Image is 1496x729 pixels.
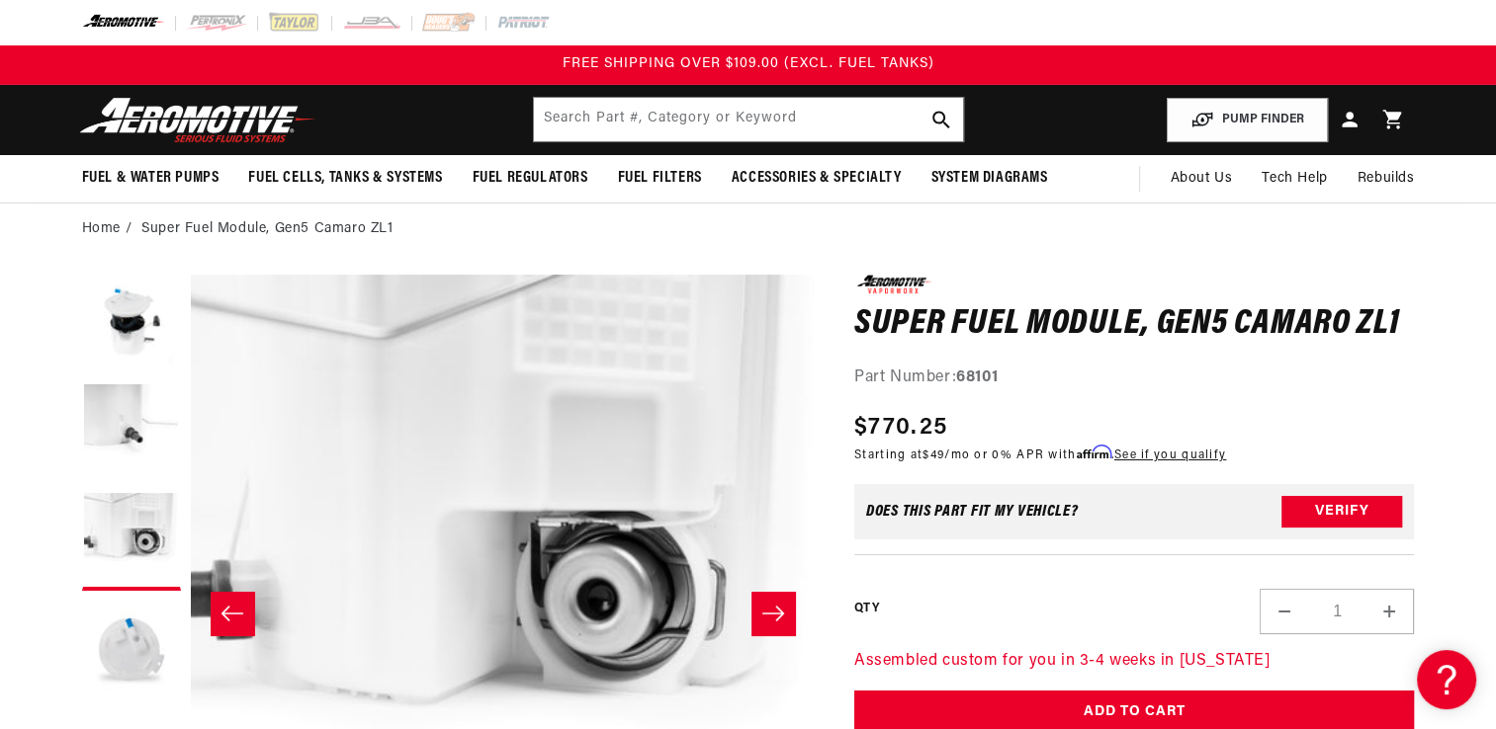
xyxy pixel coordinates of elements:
button: Slide left [211,592,254,635]
summary: Rebuilds [1343,155,1430,202]
label: QTY [854,601,879,617]
span: Fuel Cells, Tanks & Systems [248,168,442,189]
img: Aeromotive [74,97,321,143]
span: Fuel & Water Pumps [82,168,220,189]
button: search button [920,98,963,141]
p: Starting at /mo or 0% APR with . [854,445,1226,464]
button: Verify [1281,496,1402,527]
input: Search by Part Number, Category or Keyword [534,98,963,141]
summary: Fuel Filters [603,155,717,202]
a: About Us [1155,155,1247,202]
span: Tech Help [1262,168,1327,190]
summary: Tech Help [1247,155,1342,202]
div: Part Number: [854,365,1415,391]
span: $49 [923,449,944,461]
span: Fuel Regulators [473,168,588,189]
a: Home [82,218,121,240]
span: About Us [1170,171,1232,186]
p: Assembled custom for you in 3-4 weeks in [US_STATE] [854,649,1415,675]
li: Super Fuel Module, Gen5 Camaro ZL1 [141,218,393,240]
span: $770.25 [854,410,947,445]
span: FREE SHIPPING OVER $109.00 (EXCL. FUEL TANKS) [563,56,934,71]
h1: Super Fuel Module, Gen5 Camaro ZL1 [854,309,1415,341]
div: Does This part fit My vehicle? [866,504,1079,520]
span: Affirm [1077,445,1111,459]
summary: Fuel Regulators [458,155,603,202]
strong: 68101 [956,369,998,385]
summary: System Diagrams [917,155,1063,202]
button: Load image 3 in gallery view [82,492,181,591]
summary: Fuel Cells, Tanks & Systems [233,155,457,202]
button: Slide right [751,592,795,635]
span: System Diagrams [931,168,1048,189]
button: Load image 2 in gallery view [82,383,181,482]
span: Fuel Filters [618,168,702,189]
summary: Accessories & Specialty [717,155,917,202]
summary: Fuel & Water Pumps [67,155,234,202]
span: Accessories & Specialty [732,168,902,189]
nav: breadcrumbs [82,218,1415,240]
span: Rebuilds [1358,168,1415,190]
a: See if you qualify - Learn more about Affirm Financing (opens in modal) [1114,449,1226,461]
button: PUMP FINDER [1167,98,1328,142]
button: Load image 1 in gallery view [82,275,181,373]
button: Load image 4 in gallery view [82,601,181,699]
